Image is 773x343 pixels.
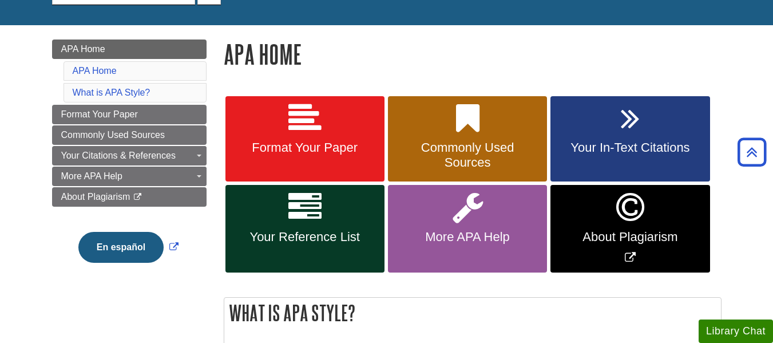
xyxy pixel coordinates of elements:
span: Commonly Used Sources [397,140,538,170]
span: Your Reference List [234,230,376,245]
span: About Plagiarism [559,230,701,245]
span: APA Home [61,44,105,54]
span: Format Your Paper [61,109,138,119]
a: APA Home [73,66,117,76]
span: Format Your Paper [234,140,376,155]
a: Commonly Used Sources [52,125,207,145]
a: Format Your Paper [225,96,384,182]
a: Your In-Text Citations [550,96,709,182]
span: Your In-Text Citations [559,140,701,155]
button: En español [78,232,164,263]
button: Library Chat [699,320,773,343]
span: More APA Help [61,171,122,181]
a: Your Citations & References [52,146,207,165]
h1: APA Home [224,40,722,69]
span: More APA Help [397,230,538,245]
span: Commonly Used Sources [61,130,165,140]
a: More APA Help [388,185,547,273]
i: This link opens in a new window [133,194,142,201]
a: APA Home [52,40,207,59]
a: Format Your Paper [52,105,207,124]
div: Guide Page Menu [52,40,207,282]
span: Your Citations & References [61,151,176,160]
a: What is APA Style? [73,88,150,97]
a: Your Reference List [225,185,384,273]
a: Link opens in new window [550,185,709,273]
a: Back to Top [734,144,770,160]
a: Commonly Used Sources [388,96,547,182]
h2: What is APA Style? [224,298,721,328]
a: Link opens in new window [76,242,181,252]
a: More APA Help [52,167,207,186]
a: About Plagiarism [52,187,207,207]
span: About Plagiarism [61,192,130,202]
